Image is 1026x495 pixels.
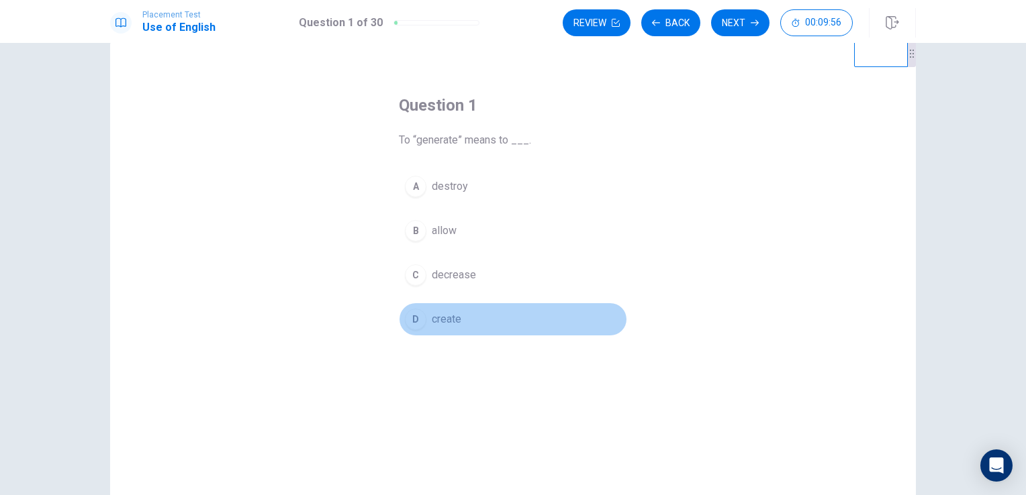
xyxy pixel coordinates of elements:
[399,95,627,116] h4: Question 1
[405,309,426,330] div: D
[432,267,476,283] span: decrease
[980,449,1013,482] div: Open Intercom Messenger
[780,9,853,36] button: 00:09:56
[805,17,841,28] span: 00:09:56
[432,178,468,195] span: destroy
[405,220,426,241] div: B
[399,302,627,336] button: Dcreate
[399,132,627,148] span: To “generate” means to ___.
[142,19,216,36] h1: Use of English
[142,10,216,19] span: Placement Test
[432,311,461,327] span: create
[399,170,627,203] button: Adestroy
[711,9,769,36] button: Next
[299,15,383,31] h1: Question 1 of 30
[641,9,700,36] button: Back
[432,223,457,239] span: allow
[399,258,627,292] button: Cdecrease
[405,176,426,197] div: A
[405,264,426,286] div: C
[399,214,627,248] button: Ballow
[563,9,631,36] button: Review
